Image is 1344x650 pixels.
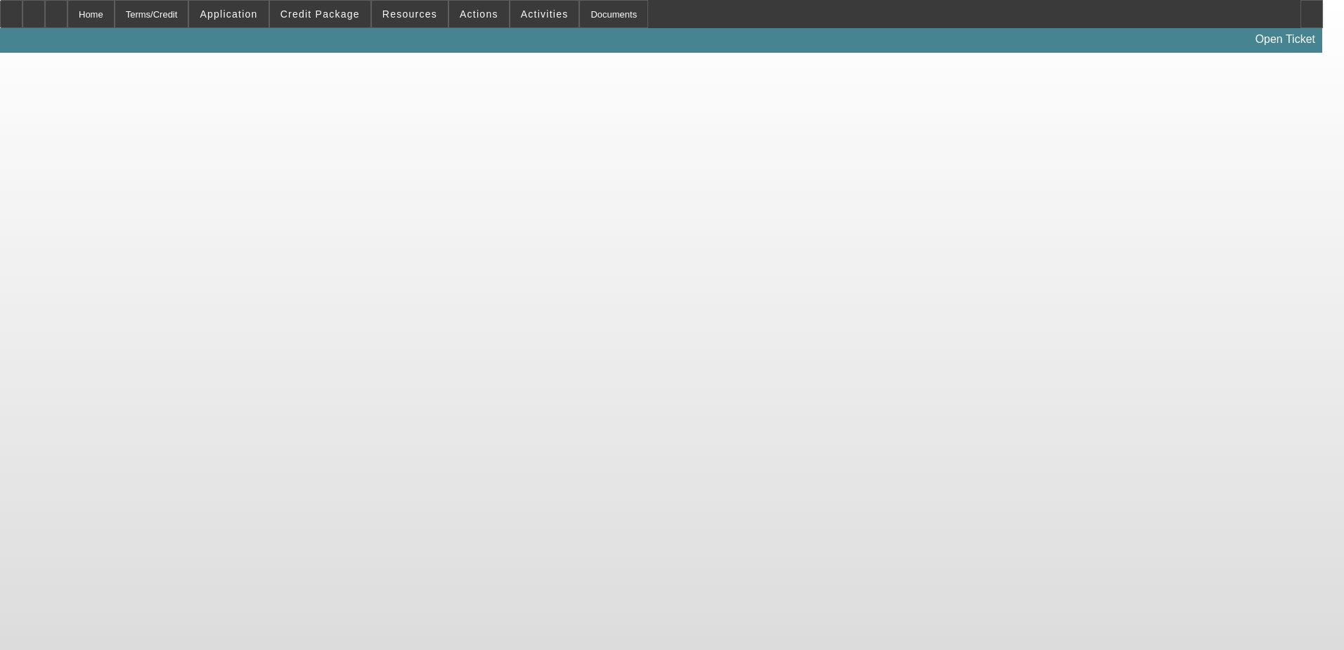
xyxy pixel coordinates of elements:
span: Application [200,8,257,20]
span: Resources [382,8,437,20]
button: Credit Package [270,1,370,27]
span: Credit Package [280,8,360,20]
button: Actions [449,1,509,27]
button: Resources [372,1,448,27]
span: Actions [460,8,498,20]
span: Activities [521,8,569,20]
a: Open Ticket [1250,27,1321,51]
button: Application [189,1,268,27]
button: Activities [510,1,579,27]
